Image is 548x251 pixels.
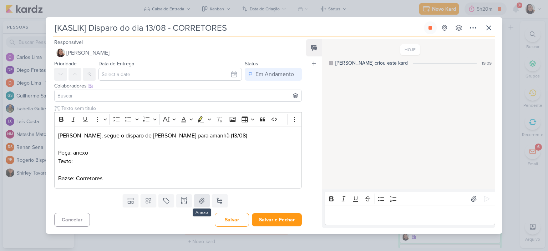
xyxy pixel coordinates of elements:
div: 19:09 [482,60,492,66]
label: Status [245,61,258,67]
img: Sharlene Khoury [56,49,65,57]
p: Bazse: Corretores [58,174,298,183]
div: Parar relógio [427,25,433,31]
div: Editor editing area: main [54,126,302,189]
p: Texto: [58,157,298,166]
div: Editor toolbar [325,192,495,206]
button: Em Andamento [245,68,302,81]
input: Select a date [98,68,242,81]
div: Editor toolbar [54,112,302,126]
label: Responsável [54,39,83,45]
p: Peça: anexo [58,149,298,157]
input: Buscar [56,91,300,100]
div: Em Andamento [255,70,294,79]
input: Kard Sem Título [53,21,422,34]
div: Editor editing area: main [325,206,495,225]
input: Texto sem título [60,105,302,112]
p: [PERSON_NAME], segue o disparo de [PERSON_NAME] para amanhã (13/08) [58,131,298,140]
button: Salvar [215,213,249,227]
label: Data de Entrega [98,61,134,67]
div: [PERSON_NAME] criou este kard [335,59,408,67]
button: Cancelar [54,213,90,227]
button: [PERSON_NAME] [54,46,302,59]
div: Colaboradores [54,82,302,90]
div: Anexo [193,209,211,216]
span: [PERSON_NAME] [66,49,110,57]
label: Prioridade [54,61,77,67]
button: Salvar e Fechar [252,213,302,226]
